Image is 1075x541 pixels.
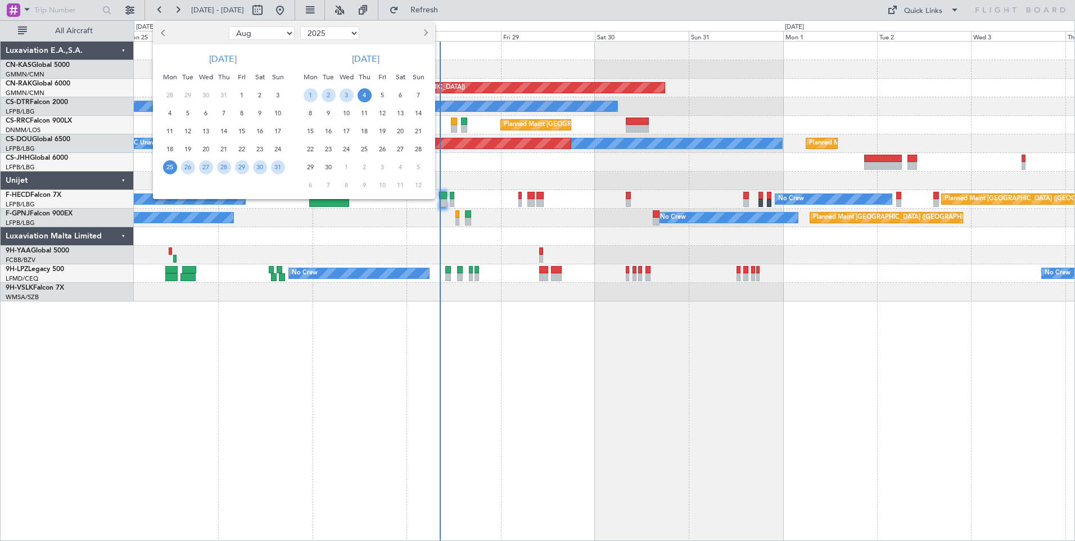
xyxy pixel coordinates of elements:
[215,86,233,104] div: 31-7-2025
[337,140,355,158] div: 24-9-2025
[391,140,409,158] div: 27-9-2025
[304,178,318,192] span: 6
[199,160,213,174] span: 27
[409,122,427,140] div: 21-9-2025
[181,142,195,156] span: 19
[161,104,179,122] div: 4-8-2025
[340,142,354,156] span: 24
[319,158,337,176] div: 30-9-2025
[253,88,267,102] span: 2
[376,178,390,192] span: 10
[337,104,355,122] div: 10-9-2025
[358,142,372,156] span: 25
[215,140,233,158] div: 21-8-2025
[271,124,285,138] span: 17
[181,160,195,174] span: 26
[373,158,391,176] div: 3-10-2025
[340,160,354,174] span: 1
[233,140,251,158] div: 22-8-2025
[179,104,197,122] div: 5-8-2025
[269,104,287,122] div: 10-8-2025
[179,140,197,158] div: 19-8-2025
[163,106,177,120] span: 4
[394,88,408,102] span: 6
[409,86,427,104] div: 7-9-2025
[235,160,249,174] span: 29
[163,124,177,138] span: 11
[412,88,426,102] span: 7
[355,140,373,158] div: 25-9-2025
[251,86,269,104] div: 2-8-2025
[322,142,336,156] span: 23
[337,176,355,194] div: 8-10-2025
[391,86,409,104] div: 6-9-2025
[301,104,319,122] div: 8-9-2025
[235,142,249,156] span: 22
[181,124,195,138] span: 12
[251,122,269,140] div: 16-8-2025
[337,158,355,176] div: 1-10-2025
[373,140,391,158] div: 26-9-2025
[319,176,337,194] div: 7-10-2025
[251,68,269,86] div: Sat
[163,88,177,102] span: 28
[394,106,408,120] span: 13
[409,68,427,86] div: Sun
[161,140,179,158] div: 18-8-2025
[355,122,373,140] div: 18-9-2025
[301,176,319,194] div: 6-10-2025
[233,122,251,140] div: 15-8-2025
[412,178,426,192] span: 12
[199,106,213,120] span: 6
[373,122,391,140] div: 19-9-2025
[181,88,195,102] span: 29
[199,142,213,156] span: 20
[340,178,354,192] span: 8
[301,140,319,158] div: 22-9-2025
[355,104,373,122] div: 11-9-2025
[269,158,287,176] div: 31-8-2025
[304,142,318,156] span: 22
[251,104,269,122] div: 9-8-2025
[233,104,251,122] div: 8-8-2025
[197,68,215,86] div: Wed
[197,104,215,122] div: 6-8-2025
[391,68,409,86] div: Sat
[412,160,426,174] span: 5
[394,160,408,174] span: 4
[376,142,390,156] span: 26
[251,140,269,158] div: 23-8-2025
[179,86,197,104] div: 29-7-2025
[301,158,319,176] div: 29-9-2025
[235,88,249,102] span: 1
[301,68,319,86] div: Mon
[179,68,197,86] div: Tue
[271,106,285,120] span: 10
[409,158,427,176] div: 5-10-2025
[269,86,287,104] div: 3-8-2025
[304,88,318,102] span: 1
[161,86,179,104] div: 28-7-2025
[161,122,179,140] div: 11-8-2025
[394,178,408,192] span: 11
[355,176,373,194] div: 9-10-2025
[197,122,215,140] div: 13-8-2025
[163,160,177,174] span: 25
[253,160,267,174] span: 30
[217,124,231,138] span: 14
[376,106,390,120] span: 12
[197,140,215,158] div: 20-8-2025
[269,122,287,140] div: 17-8-2025
[304,124,318,138] span: 15
[251,158,269,176] div: 30-8-2025
[301,122,319,140] div: 15-9-2025
[215,104,233,122] div: 7-8-2025
[358,160,372,174] span: 2
[217,106,231,120] span: 7
[157,24,170,42] button: Previous month
[215,122,233,140] div: 14-8-2025
[358,106,372,120] span: 11
[322,88,336,102] span: 2
[269,68,287,86] div: Sun
[215,68,233,86] div: Thu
